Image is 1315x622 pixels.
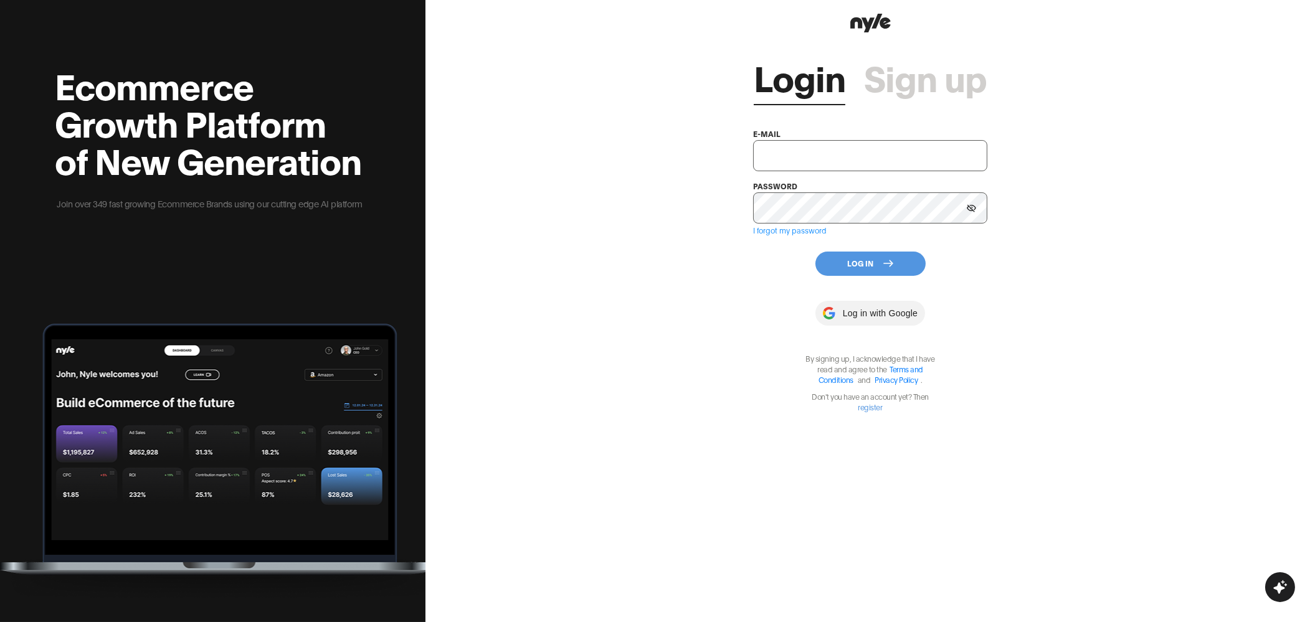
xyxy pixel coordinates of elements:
p: By signing up, I acknowledge that I have read and agree to the . [799,353,942,385]
a: Login [754,58,845,95]
label: e-mail [753,129,781,138]
p: Don't you have an account yet? Then [799,391,942,412]
span: and [855,375,874,384]
a: Privacy Policy [875,375,918,384]
a: register [858,402,883,412]
label: password [753,181,797,191]
a: Sign up [864,58,987,95]
p: Join over 349 fast growing Ecommerce Brands using our cutting edge AI platform [55,197,364,210]
h2: Ecommerce Growth Platform of New Generation [55,66,364,178]
button: Log In [815,252,926,276]
a: I forgot my password [753,225,827,235]
a: Terms and Conditions [819,364,923,384]
button: Log in with Google [815,301,925,326]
